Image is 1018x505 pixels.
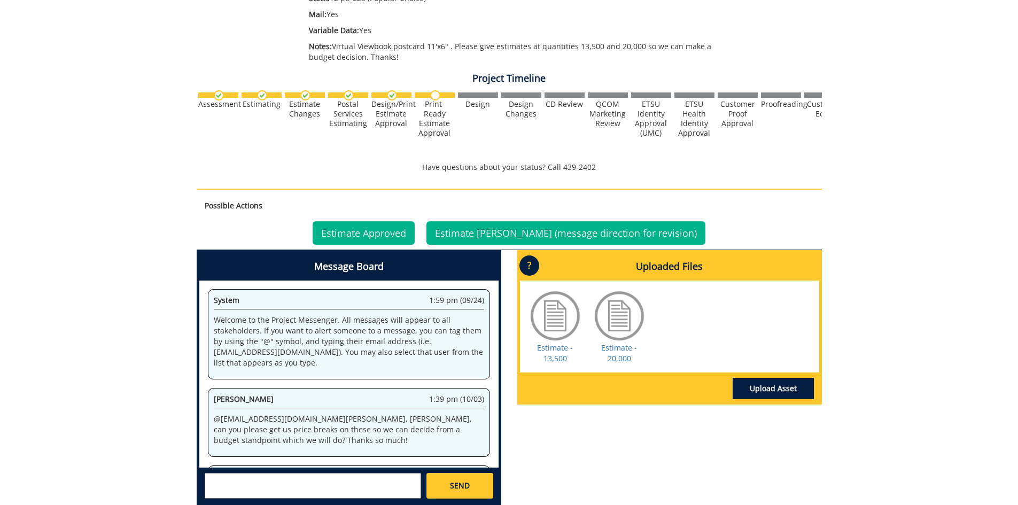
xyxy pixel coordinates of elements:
[214,90,224,100] img: checkmark
[761,99,801,109] div: Proofreading
[588,99,628,128] div: QCOM Marketing Review
[537,343,573,363] a: Estimate - 13,500
[214,295,239,305] span: System
[718,99,758,128] div: Customer Proof Approval
[197,162,822,173] p: Have questions about your status? Call 439-2402
[520,253,819,281] h4: Uploaded Files
[285,99,325,119] div: Estimate Changes
[804,99,844,119] div: Customer Edits
[328,99,368,128] div: Postal Services Estimating
[601,343,637,363] a: Estimate - 20,000
[631,99,671,138] div: ETSU Identity Approval (UMC)
[344,90,354,100] img: checkmark
[198,99,238,109] div: Assessment
[415,99,455,138] div: Print-Ready Estimate Approval
[199,253,499,281] h4: Message Board
[197,73,822,84] h4: Project Timeline
[371,99,411,128] div: Design/Print Estimate Approval
[309,41,332,51] span: Notes:
[674,99,714,138] div: ETSU Health Identity Approval
[519,255,539,276] p: ?
[733,378,814,399] a: Upload Asset
[257,90,267,100] img: checkmark
[309,25,727,36] p: Yes
[450,480,470,491] span: SEND
[300,90,310,100] img: checkmark
[309,25,359,35] span: Variable Data:
[426,221,705,245] a: Estimate [PERSON_NAME] (message direction for revision)
[205,473,421,499] textarea: messageToSend
[309,9,727,20] p: Yes
[426,473,493,499] a: SEND
[214,414,484,446] p: @ [EMAIL_ADDRESS][DOMAIN_NAME] [PERSON_NAME], [PERSON_NAME], can you please get us price breaks o...
[458,99,498,109] div: Design
[429,295,484,306] span: 1:59 pm (09/24)
[242,99,282,109] div: Estimating
[313,221,415,245] a: Estimate Approved
[545,99,585,109] div: CD Review
[430,90,440,100] img: no
[309,41,727,63] p: Virtual Viewbook postcard 11'x6" . Please give estimates at quantities 13,500 and 20,000 so we ca...
[214,315,484,368] p: Welcome to the Project Messenger. All messages will appear to all stakeholders. If you want to al...
[501,99,541,119] div: Design Changes
[214,394,274,404] span: [PERSON_NAME]
[429,394,484,405] span: 1:39 pm (10/03)
[309,9,327,19] span: Mail:
[205,200,262,211] strong: Possible Actions
[387,90,397,100] img: checkmark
